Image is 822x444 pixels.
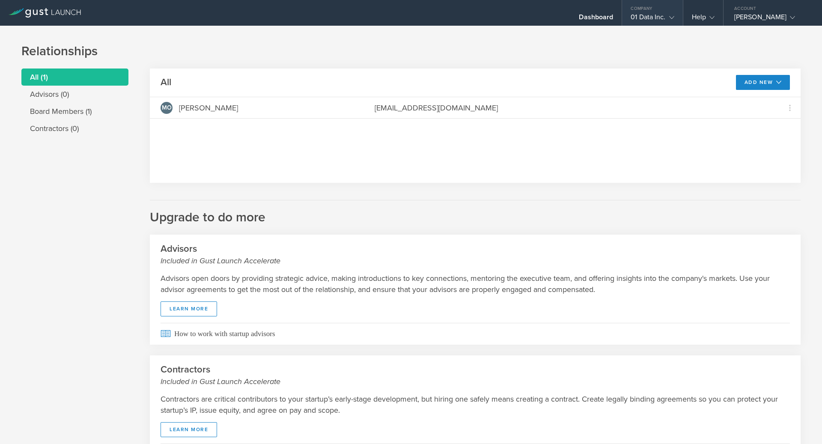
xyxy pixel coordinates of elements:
a: Learn More [161,422,217,437]
h2: Contractors [161,364,790,387]
div: [PERSON_NAME] [179,102,238,113]
div: Help [692,13,715,26]
li: All (1) [21,69,128,86]
li: Contractors (0) [21,120,128,137]
span: How to work with startup advisors [161,323,790,345]
p: Contractors are critical contributors to your startup’s early-stage development, but hiring one s... [161,393,790,416]
li: Board Members (1) [21,103,128,120]
small: Included in Gust Launch Accelerate [161,376,790,387]
div: 01 Data Inc. [631,13,674,26]
button: Add New [736,75,790,90]
a: Learn More [161,301,217,316]
small: Included in Gust Launch Accelerate [161,255,790,266]
h2: Upgrade to do more [150,200,801,226]
div: Dashboard [579,13,613,26]
h2: Advisors [161,243,790,266]
p: Advisors open doors by providing strategic advice, making introductions to key connections, mento... [161,273,790,295]
li: Advisors (0) [21,86,128,103]
div: [PERSON_NAME] [734,13,807,26]
div: [EMAIL_ADDRESS][DOMAIN_NAME] [375,102,768,113]
h1: Relationships [21,43,801,60]
h2: All [161,76,171,89]
span: MO [162,105,172,111]
a: How to work with startup advisors [150,323,801,345]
